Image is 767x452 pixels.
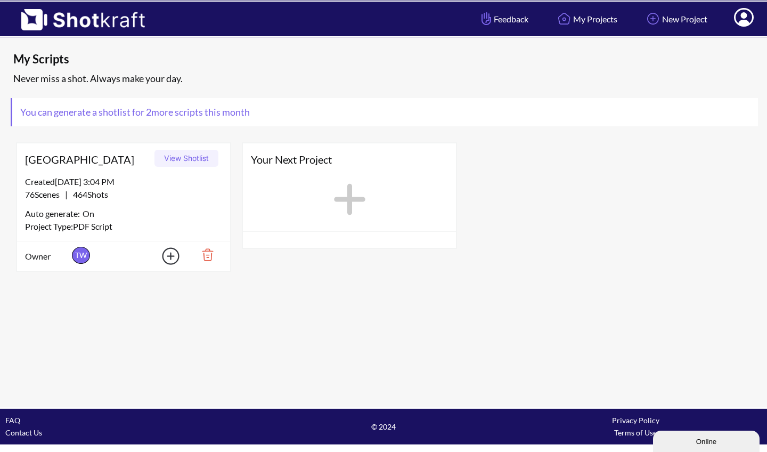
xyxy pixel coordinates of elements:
[145,244,183,268] img: Add Icon
[13,51,573,67] span: My Scripts
[636,5,715,33] a: New Project
[25,220,222,233] div: Project Type: PDF Script
[25,188,108,201] span: |
[547,5,625,33] a: My Projects
[510,426,762,439] div: Terms of Use
[251,151,448,167] span: Your Next Project
[653,429,762,452] iframe: chat widget
[25,189,65,199] span: 76 Scenes
[11,70,762,87] div: Never miss a shot. Always make your day.
[154,150,218,167] button: View Shotlist
[68,189,108,199] span: 464 Shots
[257,421,509,433] span: © 2024
[72,247,90,264] span: TW
[555,10,573,28] img: Home Icon
[5,416,20,425] a: FAQ
[5,428,42,437] a: Contact Us
[185,246,222,264] img: Trash Icon
[25,151,151,167] span: [GEOGRAPHIC_DATA]
[479,13,528,25] span: Feedback
[144,106,250,118] span: 2 more scripts this month
[83,207,94,220] span: On
[25,250,69,263] span: Owner
[25,175,222,188] div: Created [DATE] 3:04 PM
[479,10,494,28] img: Hand Icon
[12,98,258,126] span: You can generate a shotlist for
[25,207,83,220] span: Auto generate:
[510,414,762,426] div: Privacy Policy
[644,10,662,28] img: Add Icon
